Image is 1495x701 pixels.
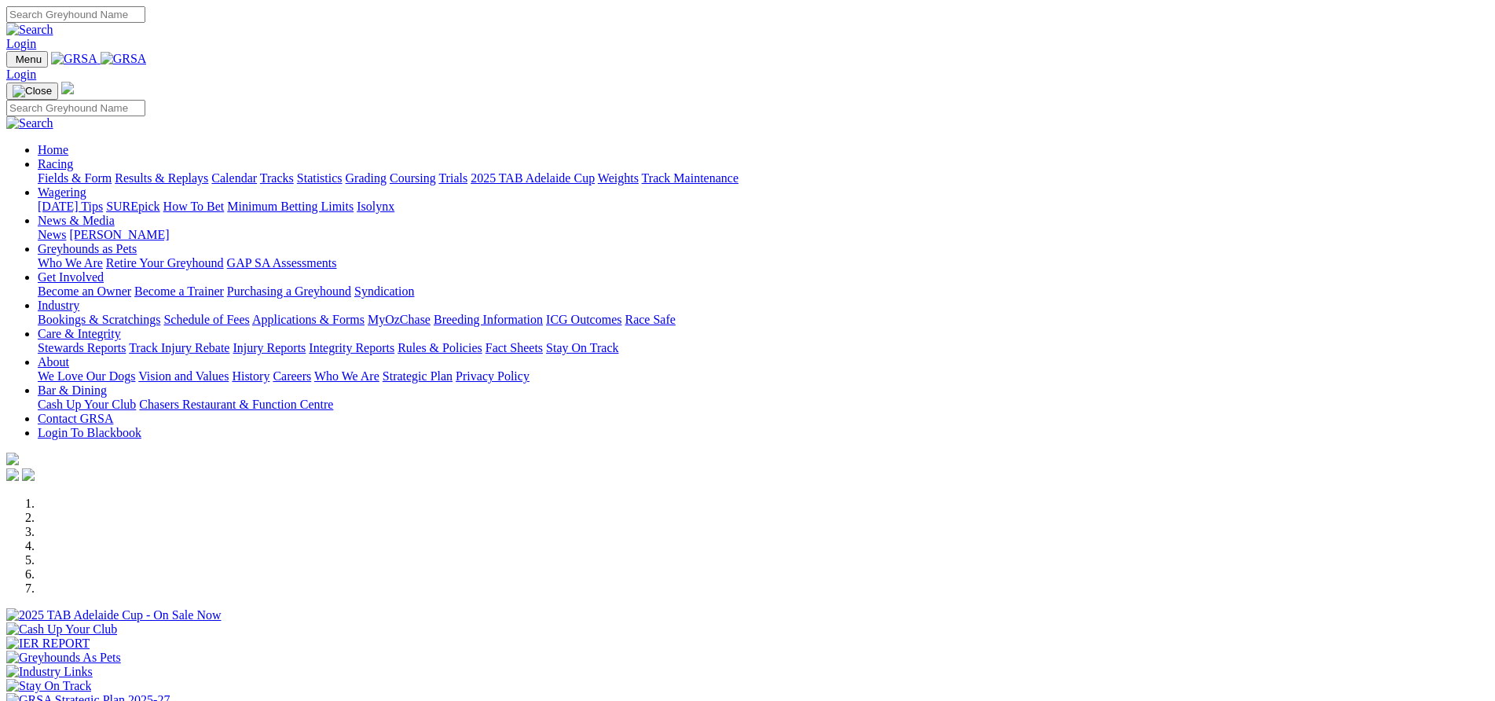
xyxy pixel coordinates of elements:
a: Privacy Policy [456,369,529,383]
a: MyOzChase [368,313,431,326]
a: Results & Replays [115,171,208,185]
a: Trials [438,171,467,185]
input: Search [6,6,145,23]
span: Menu [16,53,42,65]
a: Who We Are [314,369,379,383]
div: Greyhounds as Pets [38,256,1489,270]
a: History [232,369,269,383]
a: Schedule of Fees [163,313,249,326]
a: Wagering [38,185,86,199]
a: Home [38,143,68,156]
img: Stay On Track [6,679,91,693]
a: News & Media [38,214,115,227]
img: GRSA [51,52,97,66]
img: Search [6,23,53,37]
img: logo-grsa-white.png [6,453,19,465]
a: Coursing [390,171,436,185]
a: About [38,355,69,369]
a: [PERSON_NAME] [69,228,169,241]
a: Retire Your Greyhound [106,256,224,270]
input: Search [6,100,145,116]
a: Bookings & Scratchings [38,313,160,326]
a: ICG Outcomes [546,313,621,326]
img: 2025 TAB Adelaide Cup - On Sale Now [6,608,222,622]
img: Close [13,85,52,97]
button: Toggle navigation [6,83,58,100]
a: Login [6,37,36,50]
a: Login To Blackbook [38,426,141,439]
a: Careers [273,369,311,383]
a: Applications & Forms [252,313,365,326]
a: We Love Our Dogs [38,369,135,383]
div: News & Media [38,228,1489,242]
a: Stay On Track [546,341,618,354]
a: Racing [38,157,73,171]
a: Track Maintenance [642,171,738,185]
a: Become an Owner [38,284,131,298]
a: Strategic Plan [383,369,453,383]
a: Integrity Reports [309,341,394,354]
a: Stewards Reports [38,341,126,354]
img: Industry Links [6,665,93,679]
img: twitter.svg [22,468,35,481]
a: News [38,228,66,241]
button: Toggle navigation [6,51,48,68]
img: GRSA [101,52,147,66]
a: Get Involved [38,270,104,284]
div: Industry [38,313,1489,327]
a: Contact GRSA [38,412,113,425]
a: [DATE] Tips [38,200,103,213]
a: Chasers Restaurant & Function Centre [139,398,333,411]
a: Rules & Policies [398,341,482,354]
div: Racing [38,171,1489,185]
a: Grading [346,171,387,185]
a: 2025 TAB Adelaide Cup [471,171,595,185]
a: Greyhounds as Pets [38,242,137,255]
a: Bar & Dining [38,384,107,397]
a: SUREpick [106,200,159,213]
img: Greyhounds As Pets [6,651,121,665]
a: Statistics [297,171,343,185]
img: Search [6,116,53,130]
a: How To Bet [163,200,225,213]
a: Become a Trainer [134,284,224,298]
div: Wagering [38,200,1489,214]
img: Cash Up Your Club [6,622,117,637]
a: Vision and Values [138,369,229,383]
a: Minimum Betting Limits [227,200,354,213]
img: facebook.svg [6,468,19,481]
a: Tracks [260,171,294,185]
a: Fact Sheets [486,341,543,354]
a: Login [6,68,36,81]
a: Who We Are [38,256,103,270]
a: Care & Integrity [38,327,121,340]
img: IER REPORT [6,637,90,651]
a: Syndication [354,284,414,298]
div: Care & Integrity [38,341,1489,355]
a: Injury Reports [233,341,306,354]
a: Cash Up Your Club [38,398,136,411]
a: GAP SA Assessments [227,256,337,270]
img: logo-grsa-white.png [61,82,74,94]
a: Track Injury Rebate [129,341,229,354]
a: Purchasing a Greyhound [227,284,351,298]
div: About [38,369,1489,384]
a: Weights [598,171,639,185]
a: Fields & Form [38,171,112,185]
a: Calendar [211,171,257,185]
a: Breeding Information [434,313,543,326]
a: Industry [38,299,79,312]
a: Race Safe [625,313,675,326]
div: Get Involved [38,284,1489,299]
div: Bar & Dining [38,398,1489,412]
a: Isolynx [357,200,394,213]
